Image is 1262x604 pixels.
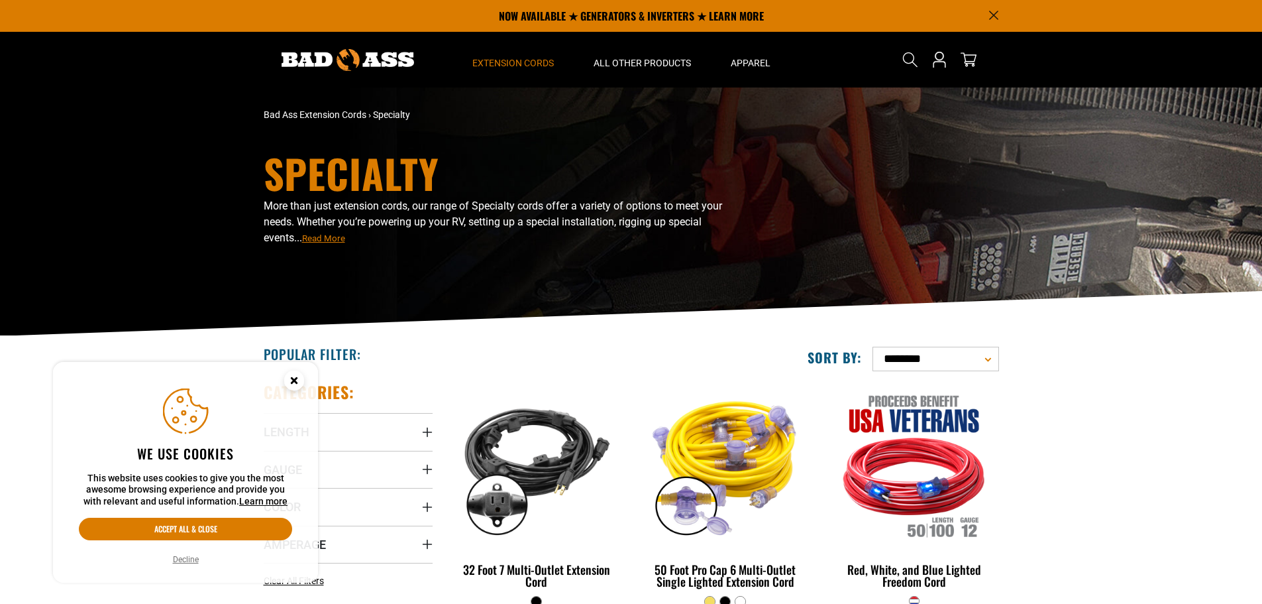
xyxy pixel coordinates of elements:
[373,109,410,120] span: Specialty
[264,488,433,525] summary: Color
[829,382,998,595] a: Red, White, and Blue Lighted Freedom Cord Red, White, and Blue Lighted Freedom Cord
[594,57,691,69] span: All Other Products
[711,32,790,88] summary: Apparel
[53,362,318,583] aside: Cookie Consent
[452,382,621,595] a: black 32 Foot 7 Multi-Outlet Extension Cord
[239,496,288,507] a: Learn more
[368,109,371,120] span: ›
[452,32,574,88] summary: Extension Cords
[641,564,810,587] div: 50 Foot Pro Cap 6 Multi-Outlet Single Lighted Extension Cord
[79,473,292,508] p: This website uses cookies to give you the most awesome browsing experience and provide you with r...
[574,32,711,88] summary: All Other Products
[264,413,433,450] summary: Length
[264,345,361,363] h2: Popular Filter:
[264,526,433,563] summary: Amperage
[453,389,620,541] img: black
[264,451,433,488] summary: Gauge
[264,108,747,122] nav: breadcrumbs
[808,349,862,366] label: Sort by:
[264,109,366,120] a: Bad Ass Extension Cords
[452,564,621,587] div: 32 Foot 7 Multi-Outlet Extension Cord
[302,233,345,243] span: Read More
[264,575,324,586] span: Clear All Filters
[641,382,810,595] a: yellow 50 Foot Pro Cap 6 Multi-Outlet Single Lighted Extension Cord
[900,49,921,70] summary: Search
[642,389,809,541] img: yellow
[831,389,998,541] img: Red, White, and Blue Lighted Freedom Cord
[79,445,292,462] h2: We use cookies
[79,518,292,540] button: Accept all & close
[731,57,770,69] span: Apparel
[264,200,722,244] span: More than just extension cords, our range of Specialty cords offer a variety of options to meet y...
[829,564,998,587] div: Red, White, and Blue Lighted Freedom Cord
[282,49,414,71] img: Bad Ass Extension Cords
[264,153,747,193] h1: Specialty
[169,553,203,566] button: Decline
[472,57,554,69] span: Extension Cords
